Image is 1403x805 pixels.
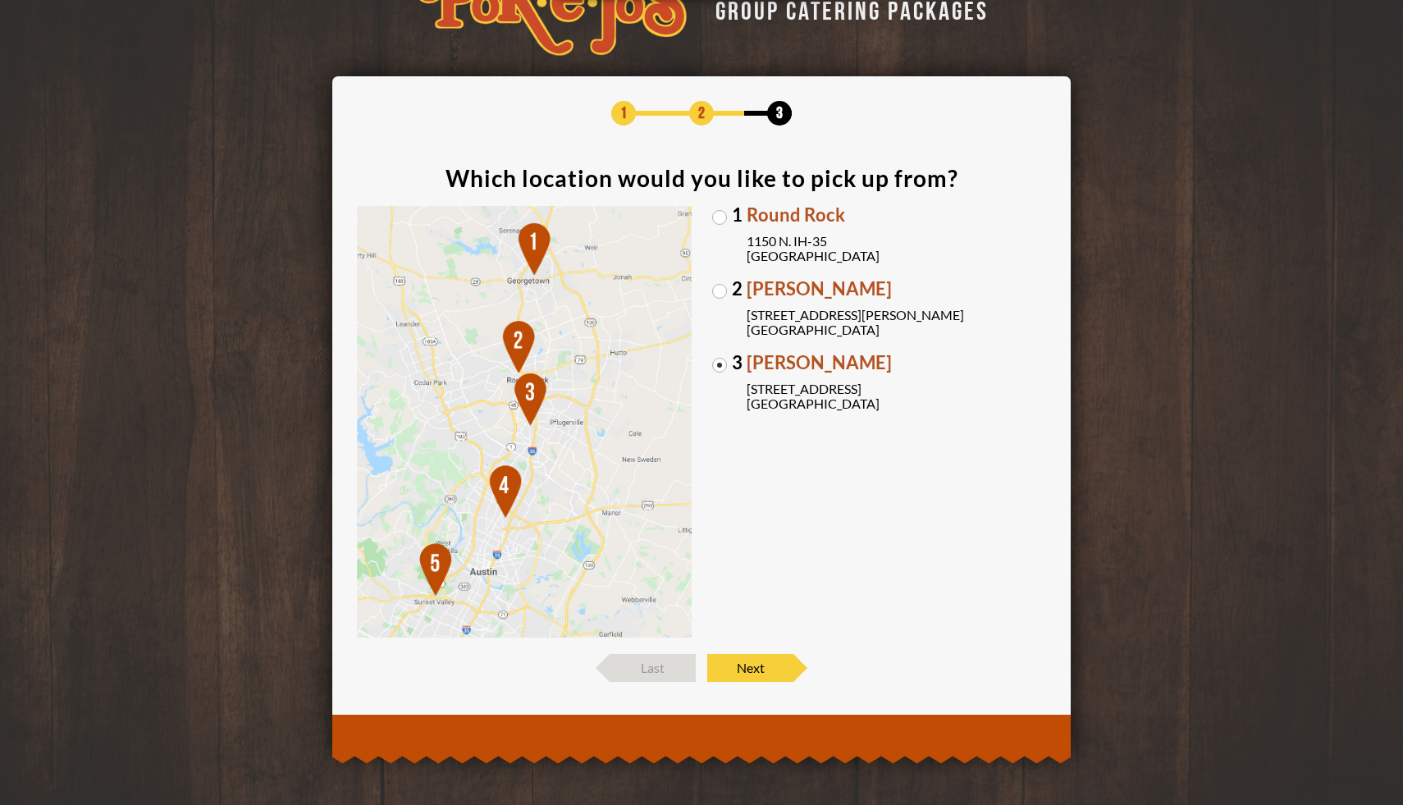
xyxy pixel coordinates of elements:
[747,382,1047,411] span: [STREET_ADDRESS] [GEOGRAPHIC_DATA]
[732,206,743,224] span: 1
[767,101,792,126] span: 3
[732,354,743,372] span: 3
[610,654,696,682] span: Last
[747,280,1047,298] span: [PERSON_NAME]
[747,206,1047,224] span: Round Rock
[446,167,958,190] div: Which location would you like to pick up from?
[707,654,793,682] span: Next
[747,234,1047,263] span: 1150 N. IH-35 [GEOGRAPHIC_DATA]
[357,206,692,638] img: Map of Locations
[611,101,636,126] span: 1
[747,308,1047,337] span: [STREET_ADDRESS][PERSON_NAME] [GEOGRAPHIC_DATA]
[732,280,743,298] span: 2
[747,354,1047,372] span: [PERSON_NAME]
[689,101,714,126] span: 2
